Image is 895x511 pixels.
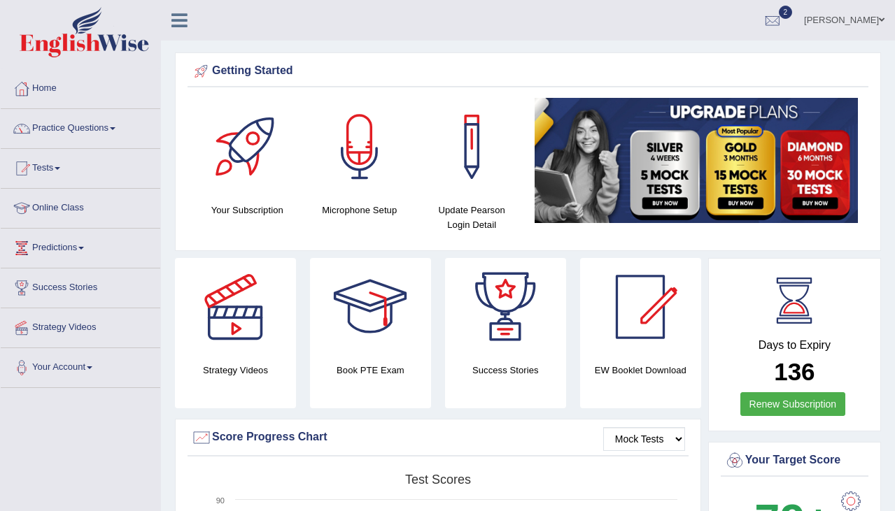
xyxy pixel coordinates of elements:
[310,363,431,377] h4: Book PTE Exam
[405,473,471,487] tspan: Test scores
[724,450,865,471] div: Your Target Score
[724,339,865,352] h4: Days to Expiry
[1,348,160,383] a: Your Account
[191,427,685,448] div: Score Progress Chart
[1,308,160,343] a: Strategy Videos
[774,358,815,385] b: 136
[216,496,225,505] text: 90
[423,203,521,232] h4: Update Pearson Login Detail
[535,98,858,223] img: small5.jpg
[580,363,701,377] h4: EW Booklet Download
[198,203,296,217] h4: Your Subscription
[1,268,160,303] a: Success Stories
[779,6,793,19] span: 2
[175,363,296,377] h4: Strategy Videos
[740,392,846,416] a: Renew Subscription
[445,363,566,377] h4: Success Stories
[191,61,865,82] div: Getting Started
[1,109,160,144] a: Practice Questions
[1,229,160,264] a: Predictions
[1,69,160,104] a: Home
[310,203,408,217] h4: Microphone Setup
[1,149,160,184] a: Tests
[1,189,160,224] a: Online Class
